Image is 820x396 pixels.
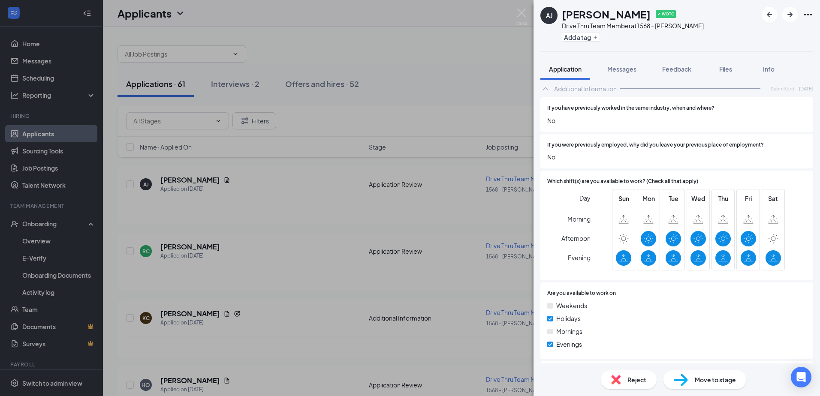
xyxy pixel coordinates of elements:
[556,327,582,336] span: Mornings
[579,193,591,203] span: Day
[562,21,704,30] div: Drive Thru Team Member at 1568 - [PERSON_NAME]
[547,177,698,186] span: Which shift(s) are you available to work? (Check all that apply)
[762,7,777,22] button: ArrowLeftNew
[568,250,591,265] span: Evening
[719,65,732,73] span: Files
[561,231,591,246] span: Afternoon
[662,65,691,73] span: Feedback
[556,339,582,349] span: Evenings
[540,84,551,94] svg: ChevronUp
[547,116,806,125] span: No
[766,194,781,203] span: Sat
[771,85,796,92] span: Submitted:
[715,194,731,203] span: Thu
[556,301,587,310] span: Weekends
[741,194,756,203] span: Fri
[616,194,631,203] span: Sun
[554,84,617,93] div: Additional Information
[656,10,676,18] span: ✔ WOTC
[641,194,656,203] span: Mon
[546,11,552,20] div: AJ
[799,85,813,92] span: [DATE]
[562,33,600,42] button: PlusAdd a tag
[547,104,714,112] span: If you have previously worked in the same industry, when and where?
[556,314,581,323] span: Holidays
[547,152,806,162] span: No
[549,65,582,73] span: Application
[666,194,681,203] span: Tue
[782,7,798,22] button: ArrowRight
[695,375,736,384] span: Move to stage
[627,375,646,384] span: Reject
[803,9,813,20] svg: Ellipses
[785,9,795,20] svg: ArrowRight
[690,194,706,203] span: Wed
[593,35,598,40] svg: Plus
[547,141,764,149] span: If you were previously employed, why did you leave your previous place of employment?
[562,7,651,21] h1: [PERSON_NAME]
[607,65,636,73] span: Messages
[547,289,616,297] span: Are you available to work on
[567,211,591,227] span: Morning
[791,367,811,387] div: Open Intercom Messenger
[764,9,775,20] svg: ArrowLeftNew
[763,65,775,73] span: Info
